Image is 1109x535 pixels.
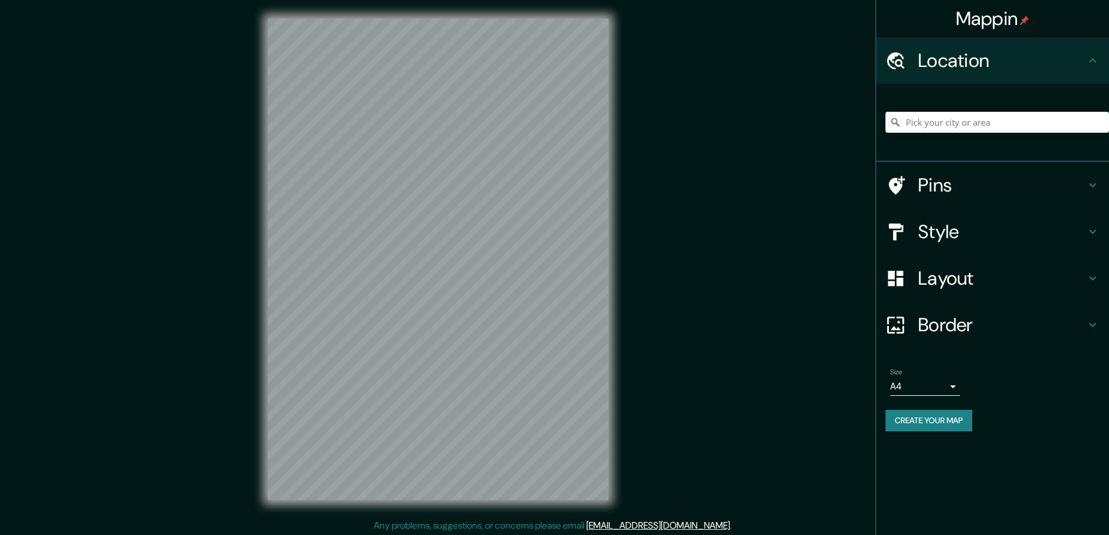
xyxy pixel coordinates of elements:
[876,255,1109,302] div: Layout
[876,162,1109,208] div: Pins
[890,377,960,396] div: A4
[732,519,734,533] div: .
[918,220,1086,243] h4: Style
[885,410,972,431] button: Create your map
[586,519,730,532] a: [EMAIL_ADDRESS][DOMAIN_NAME]
[890,367,902,377] label: Size
[885,112,1109,133] input: Pick your city or area
[918,313,1086,336] h4: Border
[918,173,1086,197] h4: Pins
[876,208,1109,255] div: Style
[918,49,1086,72] h4: Location
[268,19,608,500] canvas: Map
[876,37,1109,84] div: Location
[374,519,732,533] p: Any problems, suggestions, or concerns please email .
[876,302,1109,348] div: Border
[1020,16,1029,25] img: pin-icon.png
[956,7,1030,30] h4: Mappin
[918,267,1086,290] h4: Layout
[734,519,736,533] div: .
